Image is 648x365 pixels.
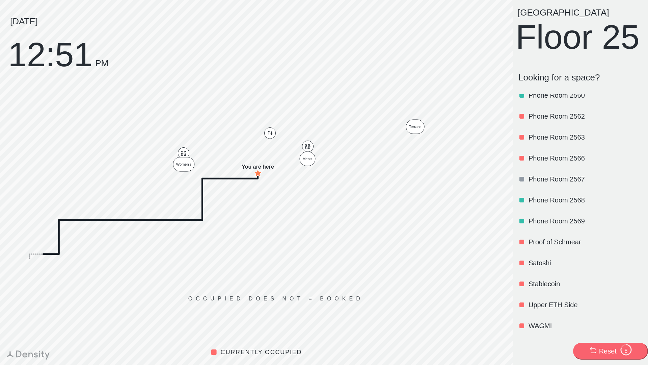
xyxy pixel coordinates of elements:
[573,343,648,360] button: Reset8
[529,195,641,205] p: Phone Room 2568
[518,72,643,83] p: Looking for a space?
[529,153,641,163] p: Phone Room 2566
[599,346,617,356] div: Reset
[529,112,641,121] p: Phone Room 2562
[529,174,641,184] p: Phone Room 2567
[529,279,641,289] p: Stablecoin
[529,300,641,310] p: Upper ETH Side
[529,321,641,331] p: WAGMI
[529,91,641,100] p: Phone Room 2560
[529,258,641,268] p: Satoshi
[529,237,641,247] p: Proof of Schmear
[529,132,641,142] p: Phone Room 2563
[620,348,632,354] div: 8
[529,216,641,226] p: Phone Room 2569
